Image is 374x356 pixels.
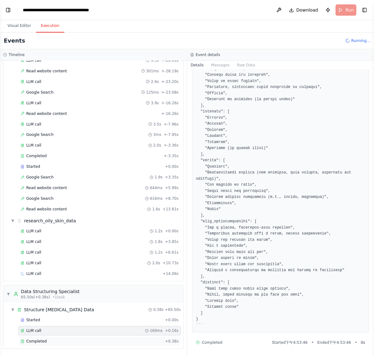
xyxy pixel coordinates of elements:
[317,340,351,345] span: Ended 下午4:53:46
[155,175,162,180] span: 1.9s
[163,271,179,276] span: + 14.06s
[151,101,159,106] span: 3.9s
[26,122,41,127] span: LLM call
[233,61,259,70] button: Raw Data
[26,101,41,106] span: LLM call
[164,154,178,159] span: + -3.35s
[153,307,164,312] span: 0.38s
[155,240,162,245] span: 1.8s
[26,261,41,266] span: LLM call
[26,111,67,116] span: Read website content
[165,175,178,180] span: + 3.35s
[26,207,67,212] span: Read website content
[146,69,159,74] span: 301ms
[187,61,208,70] button: Details
[26,271,41,276] span: LLM call
[162,101,179,106] span: + -16.26s
[24,307,94,313] div: Structure [MEDICAL_DATA] Data
[26,339,47,344] span: Completed
[4,36,25,45] h2: Events
[152,207,160,212] span: 1.6s
[36,19,64,33] button: Execution
[26,79,41,84] span: LLM call
[165,196,178,201] span: + 8.70s
[287,4,321,16] button: Download
[155,250,162,255] span: 1.2s
[165,164,178,169] span: + 0.00s
[26,90,53,95] span: Google Search
[162,69,179,74] span: + -28.19s
[9,52,25,57] h3: Timeline
[155,229,162,234] span: 1.2s
[196,11,365,328] pre: Loremip: D sit ame cons a elits doeius Tempo Incidi: ```utla { "etdo_magn": "Ali Enim", "adminimv...
[52,295,65,300] span: • 1 task
[202,340,222,345] span: Completed
[351,38,370,43] span: Running...
[26,186,67,191] span: Read website content
[4,6,12,14] button: Show left sidebar
[146,90,159,95] span: 125ms
[165,229,178,234] span: + 0.00s
[165,328,178,333] span: + 0.16s
[153,132,162,137] span: 3ms
[151,79,159,84] span: 2.6s
[165,186,178,191] span: + 5.99s
[150,196,163,201] span: 616ms
[26,154,47,159] span: Completed
[26,132,53,137] span: Google Search
[165,250,178,255] span: + 6.61s
[153,122,161,127] span: 3.5s
[26,196,53,201] span: Google Search
[207,61,233,70] button: Messages
[26,143,41,148] span: LLM call
[165,318,178,323] span: + 0.00s
[152,261,160,266] span: 2.0s
[153,143,161,148] span: 2.0s
[26,240,41,245] span: LLM call
[162,79,179,84] span: + -23.20s
[162,90,179,95] span: + -23.08s
[297,7,318,13] span: Download
[165,339,178,344] span: + 0.38s
[360,6,369,14] button: Show right sidebar
[26,69,67,74] span: Read website content
[11,219,15,224] span: ▼
[21,289,80,295] div: Data Structuring Specialist
[21,295,50,300] span: 65.50s (+0.38s)
[23,7,93,13] nav: breadcrumb
[361,340,365,345] span: 0 s
[26,318,40,323] span: Started
[26,250,41,255] span: LLM call
[355,340,357,345] span: •
[26,328,41,333] span: LLM call
[150,328,163,333] span: 160ms
[26,229,41,234] span: LLM call
[2,19,36,33] button: Visual Editor
[164,143,178,148] span: + -3.36s
[163,261,179,266] span: + 10.73s
[163,207,179,212] span: + 13.81s
[164,122,178,127] span: + -7.96s
[196,52,220,57] h3: Event details
[150,186,163,191] span: 644ms
[11,307,15,312] span: ▼
[24,218,76,224] div: research_oily_skin_data
[26,164,40,169] span: Started
[312,340,314,345] span: •
[7,292,10,297] span: ▼
[165,307,181,312] span: + 65.50s
[162,111,179,116] span: + -16.26s
[165,240,178,245] span: + 3.85s
[272,340,308,345] span: Started 下午4:53:46
[26,175,53,180] span: Google Search
[164,132,178,137] span: + -7.95s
